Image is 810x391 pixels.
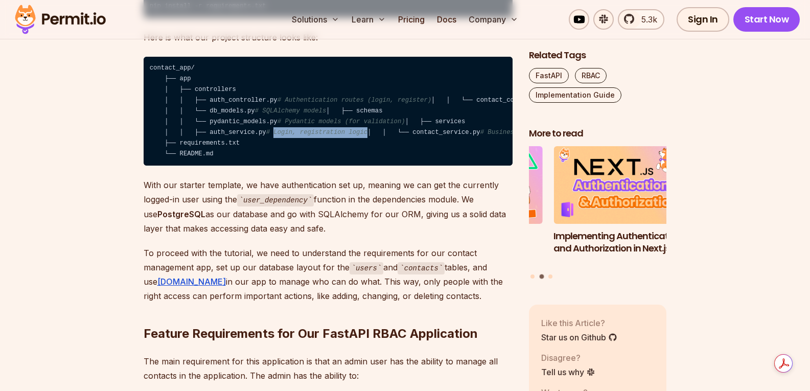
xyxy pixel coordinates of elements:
h2: Related Tags [529,49,667,62]
code: users [350,262,384,274]
span: # SQLAlchemy models [255,107,327,114]
a: Docs [433,9,460,30]
p: To proceed with the tutorial, we need to understand the requirements for our contact management a... [144,246,513,304]
p: Disagree? [541,351,595,363]
img: Implementing Authentication and Authorization in Next.js [553,146,691,224]
a: Implementing Authentication and Authorization in Next.jsImplementing Authentication and Authoriza... [553,146,691,268]
a: FastAPI [529,68,569,83]
a: Star us on Github [541,331,617,343]
a: Implementation Guide [529,87,621,103]
h3: Implementing Multi-Tenant RBAC in Nuxt.js [405,229,543,255]
a: Sign In [677,7,729,32]
button: Solutions [288,9,343,30]
a: [DOMAIN_NAME] [157,277,226,287]
code: contact_app/ ├── app │ ├── controllers │ │ ├── auth_controller.py │ │ └── contact_controller.py │... [144,57,513,166]
p: Like this Article? [541,316,617,329]
p: The main requirement for this application is that an admin user has the ability to manage all con... [144,354,513,383]
a: Tell us why [541,365,595,378]
p: With our starter template, we have authentication set up, meaning we can get the currently logged... [144,178,513,236]
li: 2 of 3 [553,146,691,268]
div: Posts [529,146,667,280]
h2: Feature Requirements for Our FastAPI RBAC Application [144,285,513,342]
span: 5.3k [635,13,657,26]
span: # Pydantic models (for validation) [277,118,405,125]
button: Company [465,9,522,30]
li: 1 of 3 [405,146,543,268]
code: contacts [398,262,445,274]
a: Pricing [394,9,429,30]
button: Learn [348,9,390,30]
strong: PostgreSQL [157,209,205,219]
h2: More to read [529,127,667,140]
button: Go to slide 1 [530,274,535,278]
a: RBAC [575,68,607,83]
img: Permit logo [10,2,110,37]
a: 5.3k [618,9,664,30]
h3: Implementing Authentication and Authorization in Next.js [553,229,691,255]
a: Start Now [733,7,800,32]
button: Go to slide 2 [539,274,544,279]
code: user_dependency [237,194,314,206]
span: # Authentication routes (login, register) [277,97,431,104]
span: # Login, registration logic [266,129,367,136]
span: # Business logic for handling contacts [480,129,623,136]
button: Go to slide 3 [548,274,552,278]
